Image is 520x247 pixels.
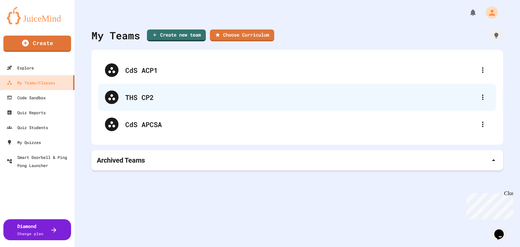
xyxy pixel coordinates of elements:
div: My Teams [91,28,140,43]
div: CdS ACP1 [125,65,476,75]
div: My Teams/Classes [7,79,55,87]
a: Choose Curriculum [210,29,274,41]
img: logo-orange.svg [7,7,68,24]
div: Chat with us now!Close [3,3,47,43]
div: Quiz Reports [7,108,46,117]
iframe: chat widget [464,190,513,219]
div: THS CP2 [125,92,476,102]
div: Code Sandbox [7,94,46,102]
div: Explore [7,64,34,72]
div: Diamond [17,223,43,237]
a: Create new team [147,29,206,41]
div: Quiz Students [7,123,48,131]
div: How it works [490,29,503,42]
div: My Quizzes [7,138,41,146]
div: Smart Doorbell & Ping Pong Launcher [7,153,72,169]
div: CdS APCSA [125,119,476,129]
span: Change plan [17,231,43,236]
iframe: chat widget [492,220,513,240]
div: CdS APCSA [98,111,496,138]
button: DiamondChange plan [3,219,71,240]
div: My Notifications [456,7,479,18]
p: Archived Teams [97,156,145,165]
div: My Account [479,5,500,20]
a: Create [3,36,71,52]
div: CdS ACP1 [98,57,496,84]
div: THS CP2 [98,84,496,111]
